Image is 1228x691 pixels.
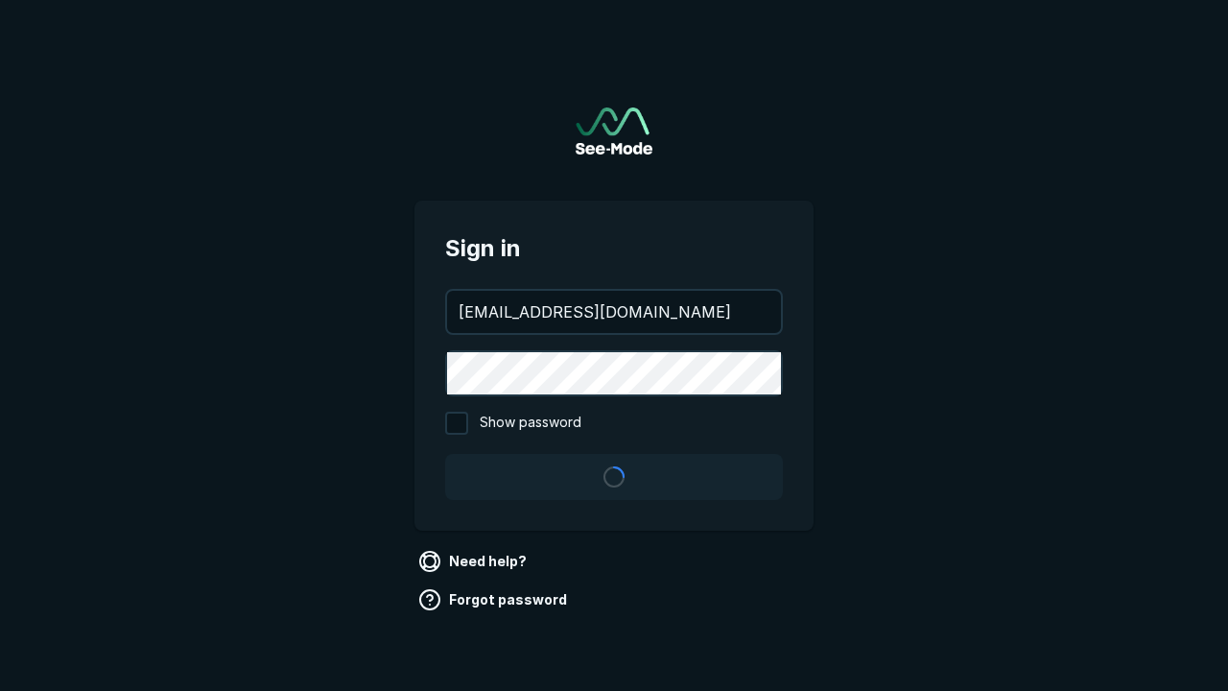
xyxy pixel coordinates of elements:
img: See-Mode Logo [576,107,652,155]
span: Show password [480,412,581,435]
a: Need help? [414,546,534,577]
span: Sign in [445,231,783,266]
input: your@email.com [447,291,781,333]
a: Go to sign in [576,107,652,155]
a: Forgot password [414,584,575,615]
